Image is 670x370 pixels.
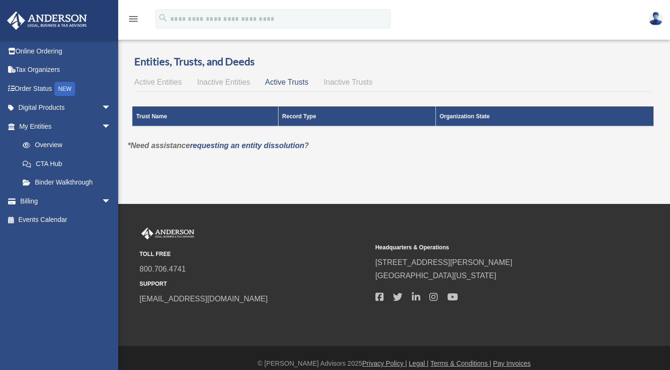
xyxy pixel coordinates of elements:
a: Tax Organizers [7,61,125,79]
a: menu [128,17,139,25]
img: Anderson Advisors Platinum Portal [4,11,90,30]
a: 800.706.4741 [139,265,186,273]
a: My Entitiesarrow_drop_down [7,117,121,136]
span: Active Entities [134,78,182,86]
a: Order StatusNEW [7,79,125,98]
i: menu [128,13,139,25]
div: NEW [54,82,75,96]
a: Overview [13,136,116,155]
span: Inactive Trusts [324,78,373,86]
span: Active Trusts [265,78,309,86]
a: requesting an entity dissolution [190,141,305,150]
a: Privacy Policy | [362,360,407,367]
div: © [PERSON_NAME] Advisors 2025 [118,358,670,370]
small: Headquarters & Operations [375,243,605,253]
a: Legal | [409,360,429,367]
img: Anderson Advisors Platinum Portal [139,228,196,240]
small: TOLL FREE [139,249,369,259]
a: Terms & Conditions | [430,360,491,367]
a: [STREET_ADDRESS][PERSON_NAME] [375,258,513,266]
span: arrow_drop_down [102,98,121,118]
i: search [158,13,168,23]
span: Inactive Entities [197,78,250,86]
th: Organization State [435,106,653,126]
a: Online Ordering [7,42,125,61]
a: CTA Hub [13,154,121,173]
a: [GEOGRAPHIC_DATA][US_STATE] [375,272,496,280]
a: Digital Productsarrow_drop_down [7,98,125,117]
th: Trust Name [132,106,278,126]
a: Billingarrow_drop_down [7,192,125,211]
span: arrow_drop_down [102,117,121,136]
h3: Entities, Trusts, and Deeds [134,54,652,69]
a: Binder Walkthrough [13,173,121,192]
img: User Pic [649,12,663,26]
small: SUPPORT [139,279,369,289]
a: [EMAIL_ADDRESS][DOMAIN_NAME] [139,295,268,303]
em: *Need assistance ? [128,141,309,150]
a: Events Calendar [7,211,125,229]
span: arrow_drop_down [102,192,121,211]
a: Pay Invoices [493,360,531,367]
th: Record Type [278,106,435,126]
